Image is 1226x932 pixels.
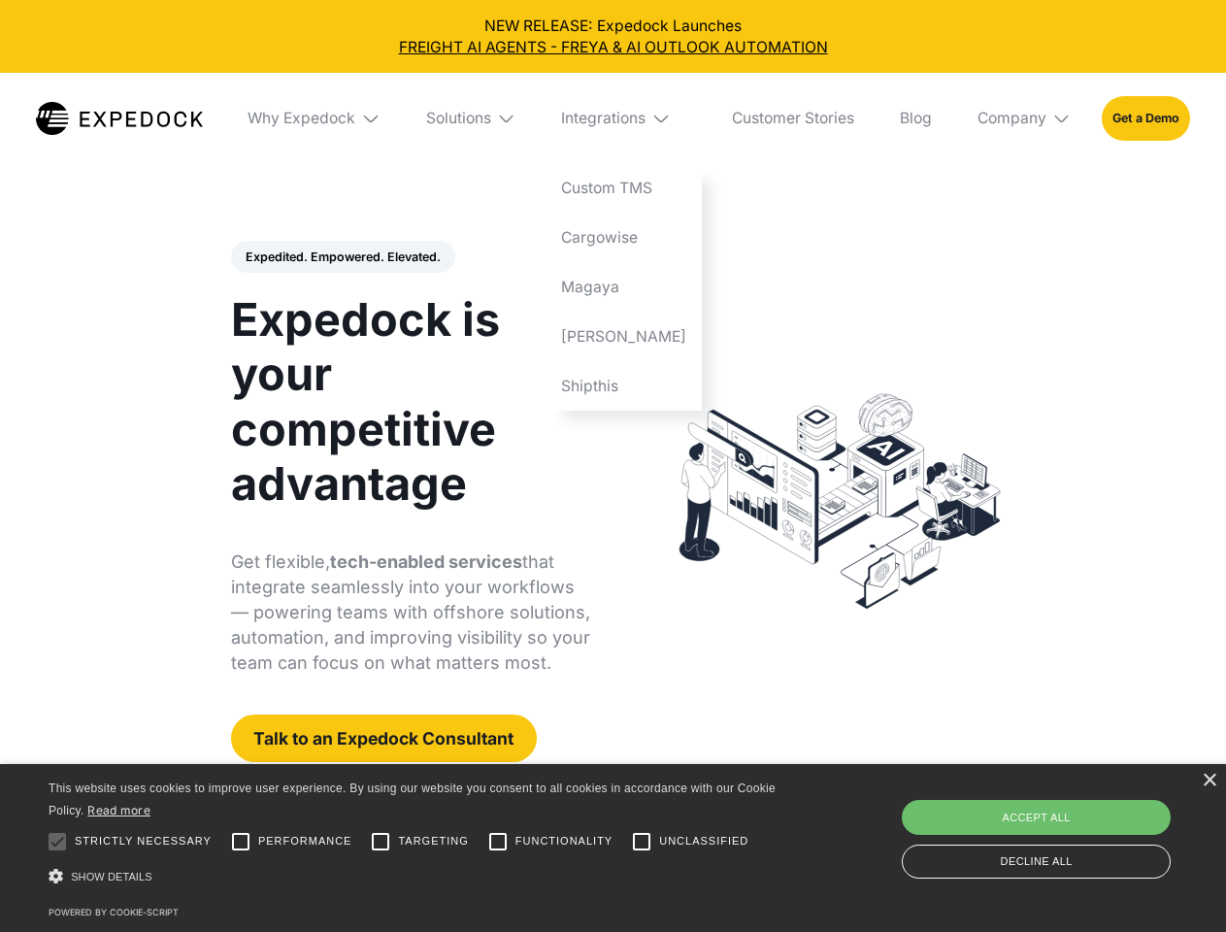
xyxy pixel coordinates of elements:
[16,16,1211,58] div: NEW RELEASE: Expedock Launches
[16,37,1211,58] a: FREIGHT AI AGENTS - FREYA & AI OUTLOOK AUTOMATION
[258,833,352,849] span: Performance
[426,109,491,128] div: Solutions
[231,715,537,762] a: Talk to an Expedock Consultant
[977,109,1046,128] div: Company
[411,73,531,164] div: Solutions
[547,262,702,312] a: Magaya
[547,312,702,361] a: [PERSON_NAME]
[716,73,869,164] a: Customer Stories
[75,833,212,849] span: Strictly necessary
[547,361,702,411] a: Shipthis
[547,164,702,214] a: Custom TMS
[561,109,646,128] div: Integrations
[49,907,179,917] a: Powered by cookie-script
[49,864,782,890] div: Show details
[231,549,591,676] p: Get flexible, that integrate seamlessly into your workflows — powering teams with offshore soluti...
[398,833,468,849] span: Targeting
[233,73,396,164] div: Why Expedock
[547,164,702,411] nav: Integrations
[547,214,702,263] a: Cargowise
[71,871,152,882] span: Show details
[659,833,748,849] span: Unclassified
[1202,774,1216,788] div: Close
[1102,96,1190,140] a: Get a Demo
[330,551,522,572] strong: tech-enabled services
[884,73,946,164] a: Blog
[962,73,1086,164] div: Company
[231,292,591,511] h1: Expedock is your competitive advantage
[902,845,1171,879] div: Decline all
[515,833,613,849] span: Functionality
[902,800,1171,835] div: Accept all
[547,73,702,164] div: Integrations
[49,782,776,817] span: This website uses cookies to improve user experience. By using our website you consent to all coo...
[248,109,355,128] div: Why Expedock
[87,803,150,817] a: Read more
